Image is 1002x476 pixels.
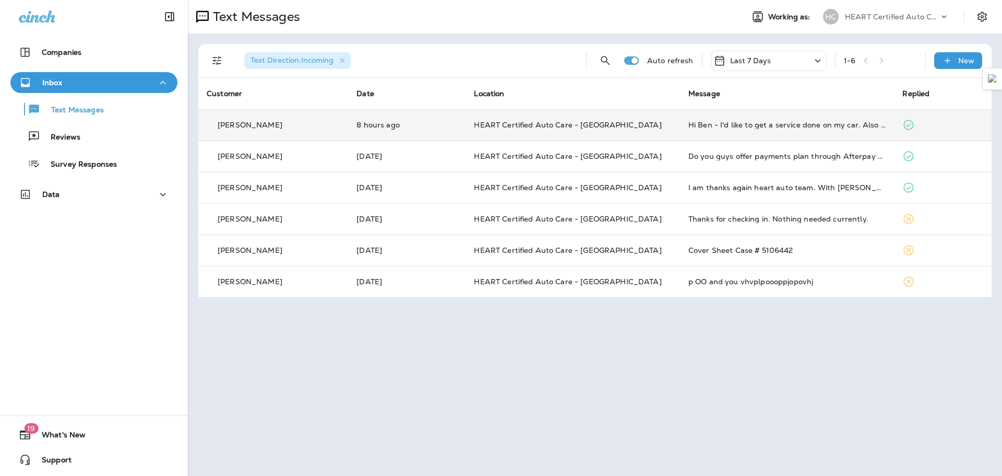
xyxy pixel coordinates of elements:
span: Text Direction : Incoming [250,55,333,65]
span: HEART Certified Auto Care - [GEOGRAPHIC_DATA] [474,183,661,192]
span: Replied [902,89,929,98]
p: Companies [42,48,81,56]
button: Data [10,184,177,205]
p: Aug 20, 2025 01:15 PM [356,277,457,286]
button: Text Messages [10,98,177,120]
p: Inbox [42,78,62,87]
span: Location [474,89,504,98]
p: [PERSON_NAME] [218,277,282,286]
p: [PERSON_NAME] [218,246,282,254]
div: Cover Sheet Case # 5106442 [688,246,886,254]
p: [PERSON_NAME] [218,215,282,223]
img: Detect Auto [988,74,997,84]
button: Survey Responses [10,153,177,175]
button: Support [10,449,177,470]
div: I am thanks again heart auto team. With Kisha at the Helm. I think that spelling is right!🙂 [688,183,886,192]
span: HEART Certified Auto Care - [GEOGRAPHIC_DATA] [474,152,661,161]
div: Text Direction:Incoming [244,52,351,69]
span: Message [688,89,720,98]
span: HEART Certified Auto Care - [GEOGRAPHIC_DATA] [474,246,661,255]
button: Collapse Sidebar [155,6,184,27]
button: Search Messages [595,50,616,71]
p: [PERSON_NAME] [218,183,282,192]
p: Reviews [40,133,80,143]
button: 19What's New [10,424,177,445]
button: Settings [973,7,992,26]
div: Do you guys offer payments plan through Afterpay or anything like that? Thought I saw that somewh... [688,152,886,160]
p: [PERSON_NAME] [218,152,282,160]
div: HC [823,9,839,25]
p: Aug 22, 2025 11:16 AM [356,246,457,254]
p: New [958,56,974,65]
p: Data [42,190,60,199]
div: p OO and you vhvplpoooppjopovhj [688,277,886,286]
span: Date [356,89,374,98]
span: What's New [31,431,86,443]
span: Working as: [768,13,813,21]
p: Aug 25, 2025 09:07 AM [356,215,457,223]
p: Text Messages [209,9,300,25]
p: HEART Certified Auto Care [845,13,939,21]
p: [PERSON_NAME] [218,121,282,129]
button: Companies [10,42,177,63]
span: HEART Certified Auto Care - [GEOGRAPHIC_DATA] [474,120,661,130]
p: Auto refresh [647,56,694,65]
button: Reviews [10,125,177,147]
p: Aug 27, 2025 08:08 AM [356,121,457,129]
button: Filters [207,50,228,71]
p: Last 7 Days [730,56,771,65]
div: Thanks for checking in. Nothing needed currently. [688,215,886,223]
span: HEART Certified Auto Care - [GEOGRAPHIC_DATA] [474,214,661,224]
p: Aug 26, 2025 04:44 PM [356,152,457,160]
p: Survey Responses [40,160,117,170]
span: HEART Certified Auto Care - [GEOGRAPHIC_DATA] [474,277,661,286]
span: 19 [24,423,38,434]
button: Inbox [10,72,177,93]
div: Hi Ben - I'd like to get a service done on my car. Also 2 things: 1. There may be a slow leak on ... [688,121,886,129]
span: Support [31,456,71,468]
span: Customer [207,89,242,98]
p: Text Messages [41,106,104,115]
div: 1 - 6 [844,56,855,65]
p: Aug 25, 2025 12:38 PM [356,183,457,192]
